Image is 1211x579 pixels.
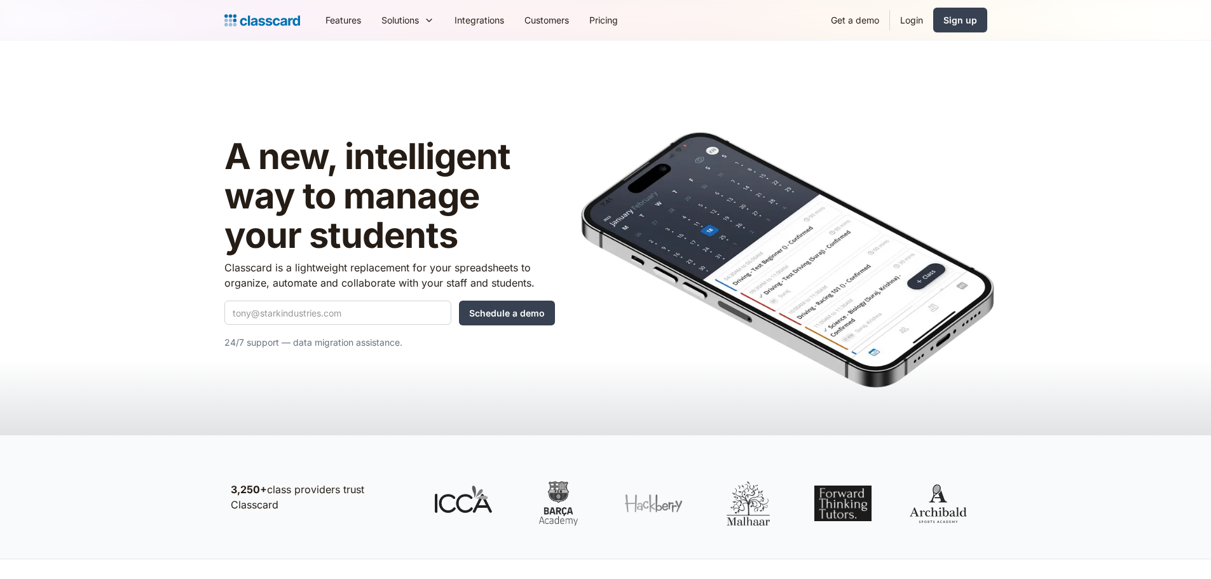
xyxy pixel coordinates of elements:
a: Features [315,6,371,34]
div: Solutions [381,13,419,27]
input: tony@starkindustries.com [224,301,451,325]
strong: 3,250+ [231,483,267,496]
input: Schedule a demo [459,301,555,325]
div: Sign up [943,13,977,27]
a: Sign up [933,8,987,32]
a: Login [890,6,933,34]
p: 24/7 support — data migration assistance. [224,335,555,350]
a: home [224,11,300,29]
a: Get a demo [821,6,889,34]
h1: A new, intelligent way to manage your students [224,137,555,255]
a: Customers [514,6,579,34]
p: class providers trust Classcard [231,482,409,512]
div: Solutions [371,6,444,34]
a: Integrations [444,6,514,34]
p: Classcard is a lightweight replacement for your spreadsheets to organize, automate and collaborat... [224,260,555,290]
a: Pricing [579,6,628,34]
form: Quick Demo Form [224,301,555,325]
